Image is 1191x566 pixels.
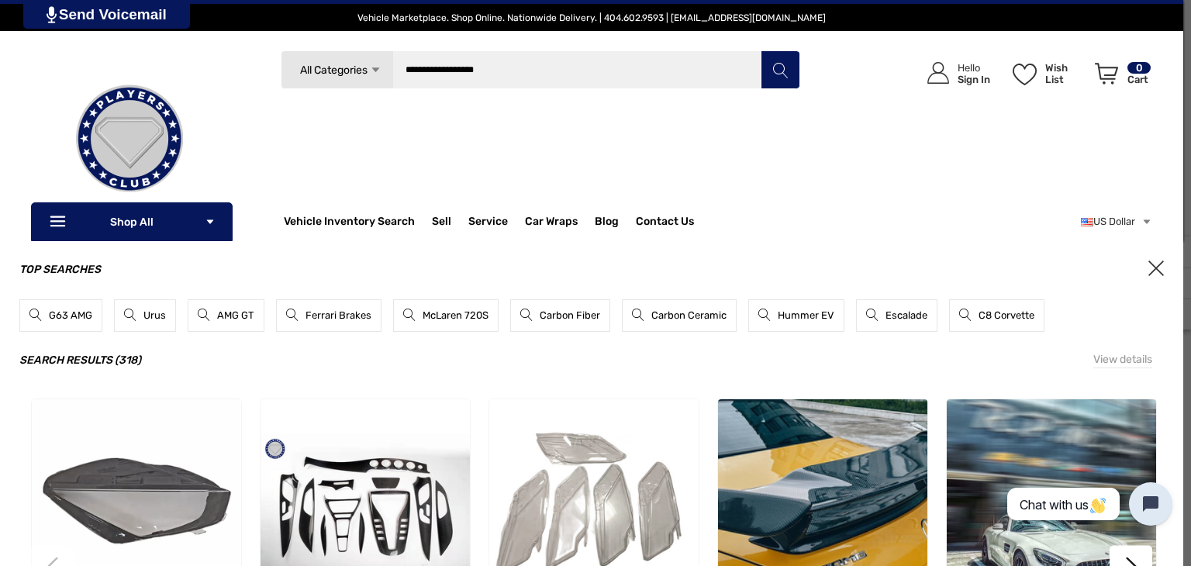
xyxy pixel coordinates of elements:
a: Ferrari Brakes [276,299,381,332]
a: McLaren 720S [393,299,499,332]
svg: Icon User Account [927,62,949,84]
a: Car Wraps [525,206,595,237]
svg: Icon Arrow Down [370,64,381,76]
a: Escalade [856,299,937,332]
h3: Top Searches [19,261,1164,279]
span: Sell [432,215,451,232]
span: Vehicle Marketplace. Shop Online. Nationwide Delivery. | 404.602.9593 | [EMAIL_ADDRESS][DOMAIN_NAME] [357,12,826,23]
a: Sign in [910,47,998,100]
img: PjwhLS0gR2VuZXJhdG9yOiBHcmF2aXQuaW8gLS0+PHN2ZyB4bWxucz0iaHR0cDovL3d3dy53My5vcmcvMjAwMC9zdmciIHhtb... [47,6,57,23]
a: Sell [432,206,468,237]
p: Hello [958,62,990,74]
p: Sign In [958,74,990,85]
button: Search [761,50,799,89]
p: Wish List [1045,62,1086,85]
span: × [1148,261,1164,276]
a: Carbon Ceramic [622,299,737,332]
a: C8 Corvette [949,299,1044,332]
svg: Icon Line [48,213,71,231]
a: G63 AMG [19,299,102,332]
p: 0 [1127,62,1151,74]
a: Urus [114,299,176,332]
span: All Categories [300,64,368,77]
svg: Wish List [1013,64,1037,85]
a: Wish List Wish List [1006,47,1088,100]
a: Hummer EV [748,299,844,332]
a: Service [468,215,508,232]
a: Vehicle Inventory Search [284,215,415,232]
p: Cart [1127,74,1151,85]
svg: Review Your Cart [1095,63,1118,85]
a: Contact Us [636,215,694,232]
a: Carbon Fiber [510,299,610,332]
img: Players Club | Cars For Sale [52,61,207,216]
h3: Search Results (318) [19,351,1164,370]
p: Shop All [31,202,233,241]
span: Car Wraps [525,215,578,232]
a: AMG GT [188,299,264,332]
a: All Categories Icon Arrow Down Icon Arrow Up [281,50,393,89]
a: Cart with 0 items [1088,47,1152,107]
svg: Icon Arrow Down [205,216,216,227]
a: View details [1093,351,1152,368]
a: USD [1081,206,1152,237]
a: Blog [595,215,619,232]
